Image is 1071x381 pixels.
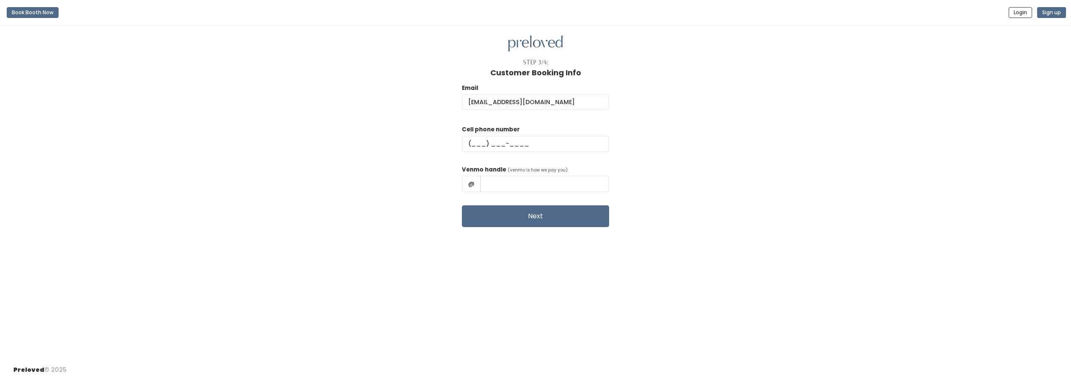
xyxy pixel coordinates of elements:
span: Preloved [13,366,44,374]
span: (venmo is how we pay you) [508,167,568,173]
input: @ . [462,94,609,110]
input: (___) ___-____ [462,136,609,152]
button: Sign up [1037,7,1066,18]
h1: Customer Booking Info [490,69,581,77]
a: Book Booth Now [7,3,59,22]
button: Next [462,205,609,227]
button: Login [1009,7,1032,18]
button: Book Booth Now [7,7,59,18]
label: Venmo handle [462,166,506,174]
label: Email [462,84,478,92]
div: Step 3/4: [523,58,548,67]
div: © 2025 [13,359,67,374]
span: @ [462,176,481,192]
label: Cell phone number [462,125,520,134]
img: preloved logo [508,36,563,52]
